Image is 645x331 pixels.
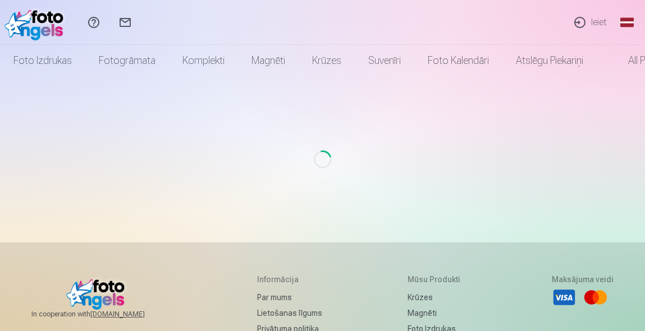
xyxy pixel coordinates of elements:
[408,274,466,285] h5: Mūsu produkti
[408,289,466,305] a: Krūzes
[238,45,299,76] a: Magnēti
[408,305,466,321] a: Magnēti
[257,305,322,321] a: Lietošanas līgums
[169,45,238,76] a: Komplekti
[257,274,322,285] h5: Informācija
[583,285,608,310] li: Mastercard
[257,289,322,305] a: Par mums
[552,285,577,310] li: Visa
[90,310,172,319] a: [DOMAIN_NAME]
[31,310,172,319] span: In cooperation with
[299,45,355,76] a: Krūzes
[414,45,502,76] a: Foto kalendāri
[502,45,597,76] a: Atslēgu piekariņi
[85,45,169,76] a: Fotogrāmata
[355,45,414,76] a: Suvenīri
[4,4,69,40] img: /fa1
[552,274,614,285] h5: Maksājuma veidi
